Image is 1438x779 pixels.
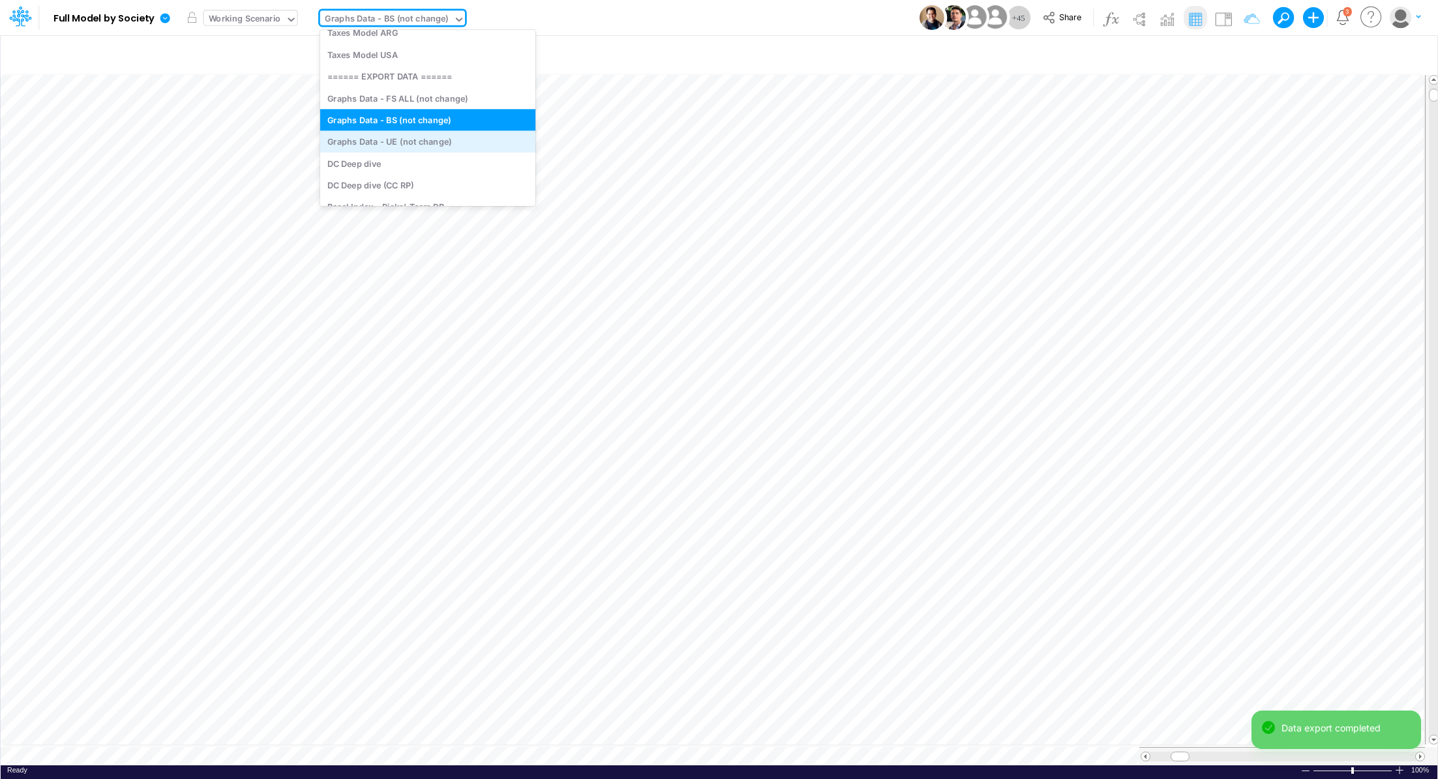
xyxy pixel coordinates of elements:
[325,12,449,27] div: Graphs Data - BS (not change)
[920,5,944,30] img: User Image Icon
[1036,8,1090,28] button: Share
[1345,8,1349,14] div: 3 unread items
[1012,14,1025,22] span: + 45
[1335,10,1350,25] a: Notifications
[320,175,535,196] div: DC Deep dive (CC RP)
[7,765,27,775] div: In Ready mode
[320,196,535,218] div: Basel Index - Risks' Team DB
[1281,721,1411,735] div: Data export completed
[1411,765,1431,775] div: Zoom level
[1313,765,1394,775] div: Zoom
[320,66,535,87] div: ====== EXPORT DATA ======
[209,12,281,27] div: Working Scenario
[941,5,966,30] img: User Image Icon
[320,22,535,44] div: Taxes Model ARG
[1059,12,1081,22] span: Share
[53,13,155,25] b: Full Model by Society
[7,766,27,774] span: Ready
[12,41,1154,68] input: Type a title here
[980,3,1010,32] img: User Image Icon
[320,87,535,109] div: Graphs Data - FS ALL (not change)
[960,3,989,32] img: User Image Icon
[1411,765,1431,775] span: 100%
[320,44,535,65] div: Taxes Model USA
[320,109,535,130] div: Graphs Data - BS (not change)
[320,153,535,174] div: DC Deep dive
[1394,765,1405,775] div: Zoom In
[320,131,535,153] div: Graphs Data - UE (not change)
[1351,767,1354,774] div: Zoom
[1300,766,1311,776] div: Zoom Out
